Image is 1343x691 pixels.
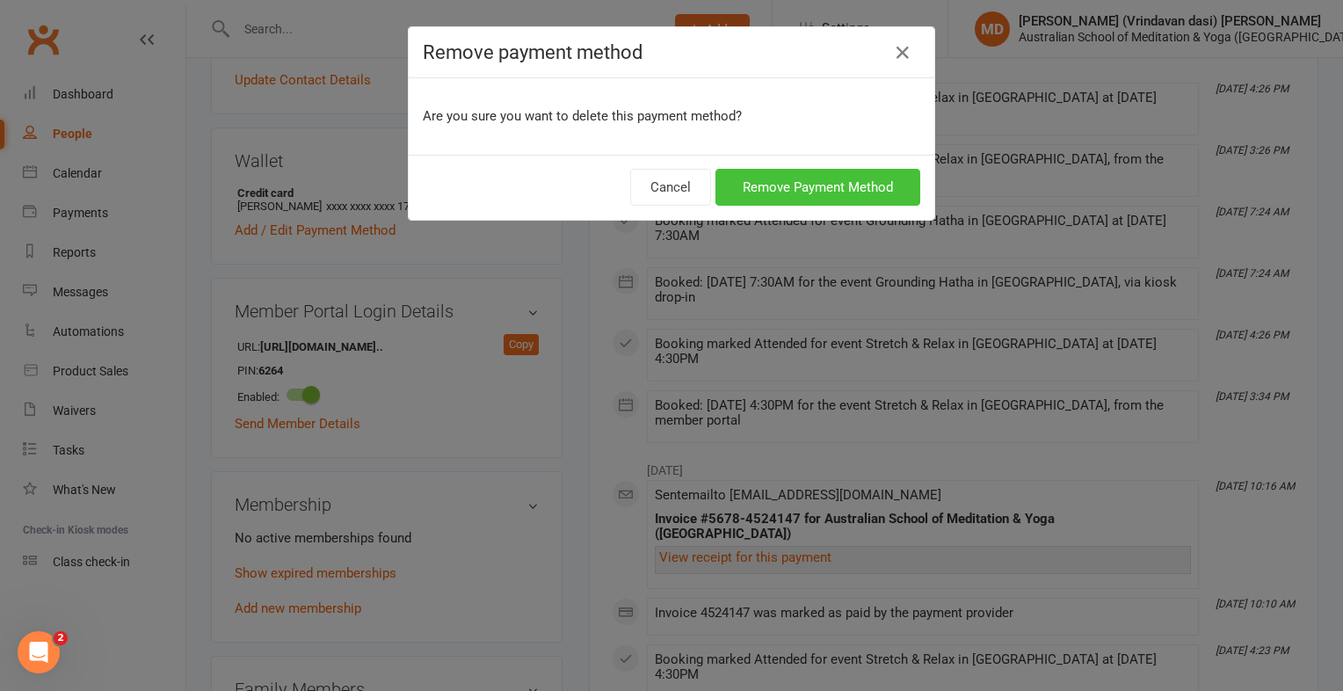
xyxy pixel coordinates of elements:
[18,631,60,673] iframe: Intercom live chat
[54,631,68,645] span: 2
[423,105,920,127] p: Are you sure you want to delete this payment method?
[423,41,920,63] h4: Remove payment method
[889,39,917,67] button: Close
[630,169,711,206] button: Cancel
[715,169,920,206] button: Remove Payment Method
